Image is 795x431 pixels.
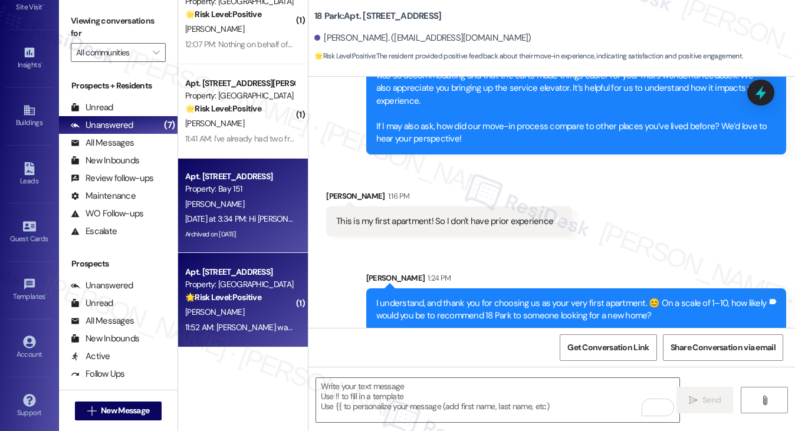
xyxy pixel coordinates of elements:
div: Apt. [STREET_ADDRESS] [185,170,294,183]
div: New Inbounds [71,333,139,345]
strong: 🌟 Risk Level: Positive [314,51,375,61]
div: This is my first apartment! So I don't have prior experience [336,215,553,228]
div: Unread [71,101,113,114]
div: WO Follow-ups [71,208,143,220]
div: [PERSON_NAME] [366,272,786,288]
strong: 🌟 Risk Level: Positive [185,103,261,114]
a: Support [6,390,53,422]
div: Unanswered [71,119,133,131]
b: 18 Park: Apt. [STREET_ADDRESS] [314,10,441,22]
div: Follow Ups [71,368,125,380]
a: Buildings [6,100,53,132]
div: Thank you so much for sharing those details, [GEOGRAPHIC_DATA]! We’re glad to hear [PERSON_NAME] ... [376,57,767,146]
i:  [689,396,698,405]
div: 11:41 AM: I've already had two friends move in 😊 [185,133,348,144]
a: Templates • [6,274,53,306]
div: [PERSON_NAME]. ([EMAIL_ADDRESS][DOMAIN_NAME]) [314,32,531,44]
div: New Inbounds [71,154,139,167]
strong: 🌟 Risk Level: Positive [185,9,261,19]
i:  [87,406,96,416]
span: [PERSON_NAME] [185,118,244,129]
button: Send [676,387,734,413]
button: New Message [75,402,162,420]
div: Prospects + Residents [59,80,178,92]
span: Get Conversation Link [567,341,649,354]
div: 1:24 PM [425,272,451,284]
span: New Message [101,404,149,417]
button: Share Conversation via email [663,334,783,361]
div: Unread [71,297,113,310]
input: All communities [76,43,147,62]
span: • [41,59,42,67]
div: [PERSON_NAME] [326,190,572,206]
div: Apt. [STREET_ADDRESS][PERSON_NAME] [185,77,294,90]
div: I understand, and thank you for choosing us as your very first apartment. 😊 On a scale of 1–10, h... [376,297,767,323]
div: Prospects [59,258,178,270]
span: [PERSON_NAME] [185,24,244,34]
a: Leads [6,159,53,190]
label: Viewing conversations for [71,12,166,43]
div: 12:07 PM: Nothing on behalf of MF. Worked with a move-in company to move everything in. It was sm... [185,39,544,50]
a: Account [6,332,53,364]
div: (7) [161,116,178,134]
div: Property: [GEOGRAPHIC_DATA] [185,278,294,291]
button: Get Conversation Link [560,334,656,361]
a: Guest Cards [6,216,53,248]
div: Escalate [71,225,117,238]
i:  [760,396,769,405]
div: All Messages [71,315,134,327]
i:  [153,48,159,57]
div: Active [71,350,110,363]
div: Apt. [STREET_ADDRESS] [185,266,294,278]
textarea: To enrich screen reader interactions, please activate Accessibility in Grammarly extension settings [316,378,680,422]
div: Maintenance [71,190,136,202]
strong: 🌟 Risk Level: Positive [185,292,261,302]
div: Unanswered [71,279,133,292]
span: [PERSON_NAME] [185,307,244,317]
span: [PERSON_NAME] [185,199,244,209]
div: Property: [GEOGRAPHIC_DATA] [185,90,294,102]
div: 1:16 PM [385,190,409,202]
span: • [42,1,44,9]
span: Send [702,394,721,406]
div: Archived on [DATE] [184,227,295,242]
div: All Messages [71,137,134,149]
div: Review follow-ups [71,172,153,185]
span: • [45,291,47,299]
a: Insights • [6,42,53,74]
span: : The resident provided positive feedback about their move-in experience, indicating satisfaction... [314,50,743,62]
span: Share Conversation via email [671,341,776,354]
div: Property: Bay 151 [185,183,294,195]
